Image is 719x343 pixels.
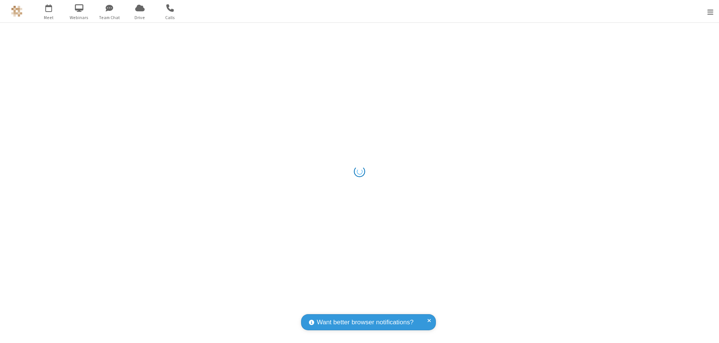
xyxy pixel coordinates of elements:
[65,14,93,21] span: Webinars
[317,318,413,327] span: Want better browser notifications?
[126,14,154,21] span: Drive
[95,14,124,21] span: Team Chat
[35,14,63,21] span: Meet
[156,14,184,21] span: Calls
[11,6,22,17] img: QA Selenium DO NOT DELETE OR CHANGE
